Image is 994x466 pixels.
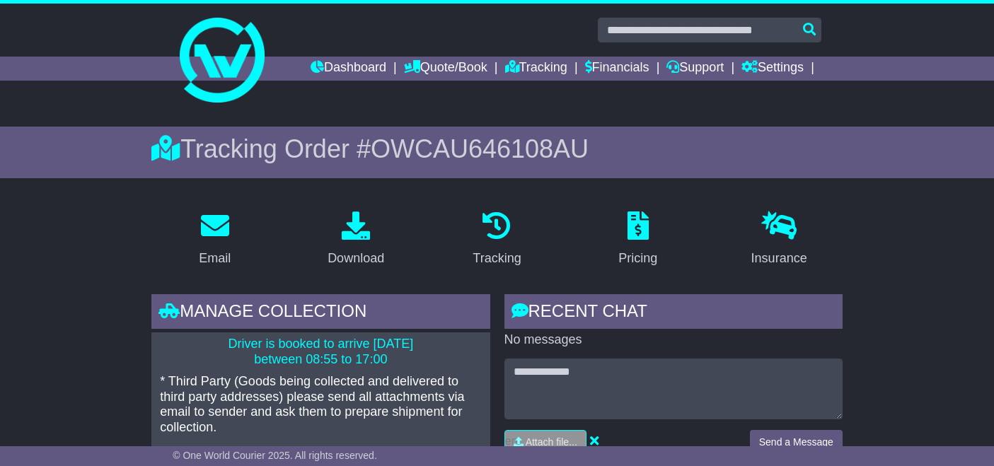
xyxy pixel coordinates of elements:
[318,206,393,273] a: Download
[741,57,804,81] a: Settings
[404,57,487,81] a: Quote/Book
[751,249,807,268] div: Insurance
[151,294,490,332] div: Manage collection
[311,57,386,81] a: Dashboard
[504,294,843,332] div: RECENT CHAT
[173,450,377,461] span: © One World Courier 2025. All rights reserved.
[160,374,481,435] p: * Third Party (Goods being collected and delivered to third party addresses) please send all atta...
[750,430,843,455] button: Send a Message
[328,249,384,268] div: Download
[505,57,567,81] a: Tracking
[371,134,589,163] span: OWCAU646108AU
[463,206,530,273] a: Tracking
[666,57,724,81] a: Support
[473,249,521,268] div: Tracking
[742,206,816,273] a: Insurance
[160,337,481,367] p: Driver is booked to arrive [DATE] between 08:55 to 17:00
[609,206,666,273] a: Pricing
[190,206,240,273] a: Email
[504,332,843,348] p: No messages
[199,249,231,268] div: Email
[618,249,657,268] div: Pricing
[585,57,649,81] a: Financials
[151,134,843,164] div: Tracking Order #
